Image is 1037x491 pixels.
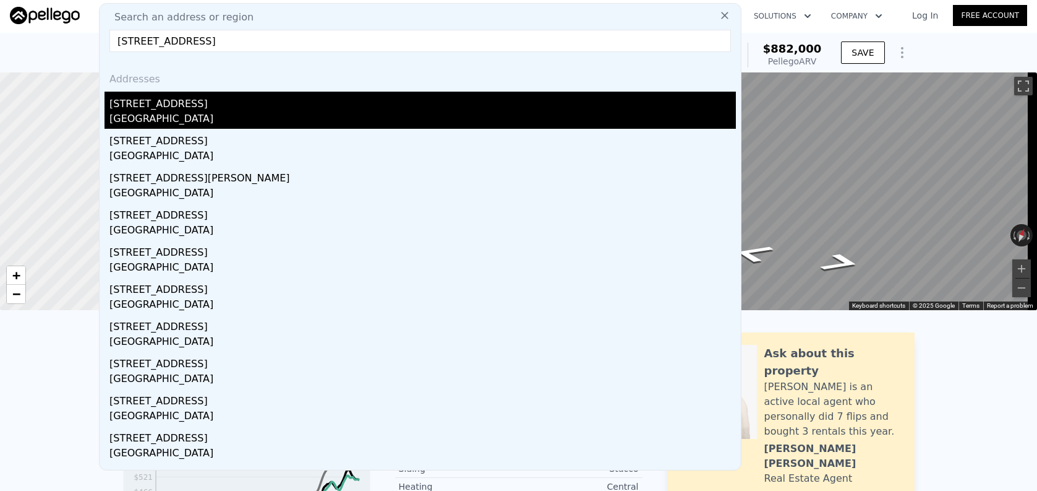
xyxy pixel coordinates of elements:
div: [STREET_ADDRESS] [109,277,736,297]
span: Search an address or region [105,10,254,25]
div: Street View [566,72,1037,310]
div: [GEOGRAPHIC_DATA] [109,260,736,277]
button: Toggle fullscreen view [1014,77,1033,95]
img: Pellego [10,7,80,24]
a: Zoom out [7,285,25,303]
div: [STREET_ADDRESS] [109,92,736,111]
button: Reset the view [1013,224,1030,248]
div: Pellego ARV [763,55,822,67]
div: [STREET_ADDRESS] [109,203,736,223]
div: Ask about this property [764,345,902,380]
button: SAVE [841,41,884,64]
button: Zoom out [1012,279,1031,297]
tspan: $521 [134,473,153,482]
div: [GEOGRAPHIC_DATA] [109,409,736,426]
div: [STREET_ADDRESS] [109,240,736,260]
div: [GEOGRAPHIC_DATA] [109,334,736,352]
div: [STREET_ADDRESS] [109,426,736,446]
div: [GEOGRAPHIC_DATA] [109,149,736,166]
button: Keyboard shortcuts [852,302,905,310]
button: Show Options [890,40,915,65]
div: [STREET_ADDRESS] [109,352,736,372]
span: − [12,286,20,302]
a: Log In [897,9,953,22]
div: [STREET_ADDRESS][PERSON_NAME] [109,166,736,186]
a: Terms [962,302,979,309]
button: Company [821,5,892,27]
button: Zoom in [1012,259,1031,278]
input: Enter an address, city, region, neighborhood or zip code [109,30,731,52]
div: [STREET_ADDRESS] [109,129,736,149]
div: [PERSON_NAME] is an active local agent who personally did 7 flips and bought 3 rentals this year. [764,380,902,439]
div: [GEOGRAPHIC_DATA] [109,111,736,129]
span: $882,000 [763,42,822,55]
div: [PERSON_NAME] [PERSON_NAME] [764,441,902,471]
div: [GEOGRAPHIC_DATA] [109,297,736,315]
span: + [12,267,20,283]
div: [GEOGRAPHIC_DATA] [109,372,736,389]
div: [STREET_ADDRESS] [109,315,736,334]
button: Rotate clockwise [1026,224,1033,246]
span: © 2025 Google [913,302,955,309]
div: [STREET_ADDRESS] [109,389,736,409]
div: Addresses [105,62,736,92]
button: Rotate counterclockwise [1010,224,1017,246]
div: Real Estate Agent [764,471,853,486]
button: Solutions [744,5,821,27]
path: Go East, Lincoln Ave [803,249,879,277]
a: Free Account [953,5,1027,26]
div: [GEOGRAPHIC_DATA] [109,223,736,240]
a: Zoom in [7,266,25,285]
div: Map [566,72,1037,310]
div: [GEOGRAPHIC_DATA] [109,186,736,203]
path: Go West, Lincoln Ave [715,240,791,267]
a: Report a problem [987,302,1033,309]
div: [GEOGRAPHIC_DATA] [109,446,736,463]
